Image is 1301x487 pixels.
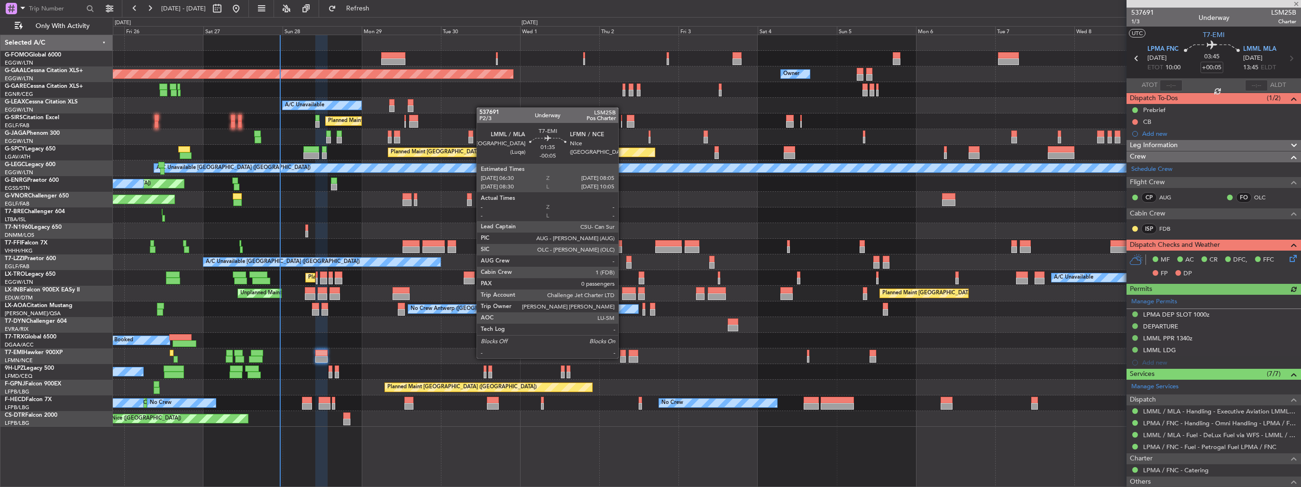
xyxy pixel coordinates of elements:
[1243,54,1263,63] span: [DATE]
[5,341,34,348] a: DGAA/ACC
[1130,208,1165,219] span: Cabin Crew
[1243,45,1276,54] span: LMML MLA
[916,26,995,35] div: Mon 6
[1130,93,1178,104] span: Dispatch To-Dos
[283,26,362,35] div: Sun 28
[324,1,381,16] button: Refresh
[5,404,29,411] a: LFPB/LBG
[1199,13,1229,23] div: Underway
[5,193,28,199] span: G-VNOR
[1142,81,1157,90] span: ATOT
[5,412,25,418] span: CS-DTR
[1143,407,1296,415] a: LMML / MLA - Handling - Executive Aviation LMML / MLA
[103,333,133,347] div: A/C Booked
[5,225,62,230] a: T7-N1960Legacy 650
[1161,269,1168,279] span: FP
[150,396,172,410] div: No Crew
[1130,369,1154,380] span: Services
[5,365,24,371] span: 9H-LPZ
[1165,63,1181,73] span: 10:00
[1131,382,1179,392] a: Manage Services
[1243,63,1258,73] span: 13:45
[5,178,27,183] span: G-ENRG
[5,162,55,168] a: G-LEGCLegacy 600
[29,1,83,16] input: Trip Number
[5,326,28,333] a: EVRA/RIX
[783,67,799,81] div: Owner
[5,247,33,254] a: VHHH/HKG
[5,256,56,262] a: T7-LZZIPraetor 600
[5,84,83,89] a: G-GARECessna Citation XLS+
[5,310,61,317] a: [PERSON_NAME]/QSA
[5,240,21,246] span: T7-FFI
[308,271,458,285] div: Planned Maint [GEOGRAPHIC_DATA] ([GEOGRAPHIC_DATA])
[5,91,33,98] a: EGNR/CEG
[1271,18,1296,26] span: Charter
[5,240,47,246] a: T7-FFIFalcon 7X
[5,287,23,293] span: LX-INB
[5,52,61,58] a: G-FOMOGlobal 6000
[5,373,32,380] a: LFMD/CEQ
[1130,453,1153,464] span: Charter
[124,26,203,35] div: Fri 26
[391,145,481,159] div: Planned Maint [GEOGRAPHIC_DATA]
[1261,63,1276,73] span: ELDT
[5,294,33,301] a: EDLW/DTM
[1143,419,1296,427] a: LPMA / FNC - Handling - Omni Handling - LPMA / FNC
[5,193,69,199] a: G-VNORChallenger 650
[5,106,33,113] a: EGGW/LTN
[1143,466,1209,474] a: LPMA / FNC - Catering
[599,26,678,35] div: Thu 2
[5,153,30,160] a: LGAV/ATH
[5,99,25,105] span: G-LEAX
[837,26,916,35] div: Sun 5
[5,350,63,356] a: T7-EMIHawker 900XP
[161,4,206,13] span: [DATE] - [DATE]
[5,84,27,89] span: G-GARE
[5,334,56,340] a: T7-TRXGlobal 6500
[1141,224,1157,234] div: ISP
[1263,255,1274,265] span: FFC
[115,19,131,27] div: [DATE]
[206,255,360,269] div: A/C Unavailable [GEOGRAPHIC_DATA] ([GEOGRAPHIC_DATA])
[661,396,683,410] div: No Crew
[5,75,33,82] a: EGGW/LTN
[285,98,324,112] div: A/C Unavailable
[480,239,629,253] div: Planned Maint [GEOGRAPHIC_DATA] ([GEOGRAPHIC_DATA])
[5,272,25,277] span: LX-TRO
[5,318,67,324] a: T7-DYNChallenger 604
[75,412,181,426] div: Planned Maint Nice ([GEOGRAPHIC_DATA])
[5,357,33,364] a: LFMN/NCE
[1271,8,1296,18] span: LSM25B
[5,131,27,136] span: G-JAGA
[5,209,65,215] a: T7-BREChallenger 604
[1203,30,1225,40] span: T7-EMI
[5,99,78,105] a: G-LEAXCessna Citation XLS
[5,146,55,152] a: G-SPCYLegacy 650
[25,23,100,29] span: Only With Activity
[5,209,24,215] span: T7-BRE
[5,381,25,387] span: F-GPNJ
[1130,177,1165,188] span: Flight Crew
[1236,192,1252,203] div: FO
[1147,54,1167,63] span: [DATE]
[5,365,54,371] a: 9H-LPZLegacy 500
[1270,81,1286,90] span: ALDT
[1147,63,1163,73] span: ETOT
[5,272,55,277] a: LX-TROLegacy 650
[441,26,520,35] div: Tue 30
[1141,192,1157,203] div: CP
[5,279,33,286] a: EGGW/LTN
[387,380,537,394] div: Planned Maint [GEOGRAPHIC_DATA] ([GEOGRAPHIC_DATA])
[678,26,758,35] div: Fri 3
[5,420,29,427] a: LFPB/LBG
[1159,225,1181,233] a: FDB
[5,122,29,129] a: EGLF/FAB
[1143,106,1165,114] div: Prebrief
[5,169,33,176] a: EGGW/LTN
[5,256,24,262] span: T7-LZZI
[1233,255,1247,265] span: DFC,
[1143,443,1276,451] a: LPMA / FNC - Fuel - Petrogal Fuel LPMA / FNC
[995,26,1074,35] div: Tue 7
[362,26,441,35] div: Mon 29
